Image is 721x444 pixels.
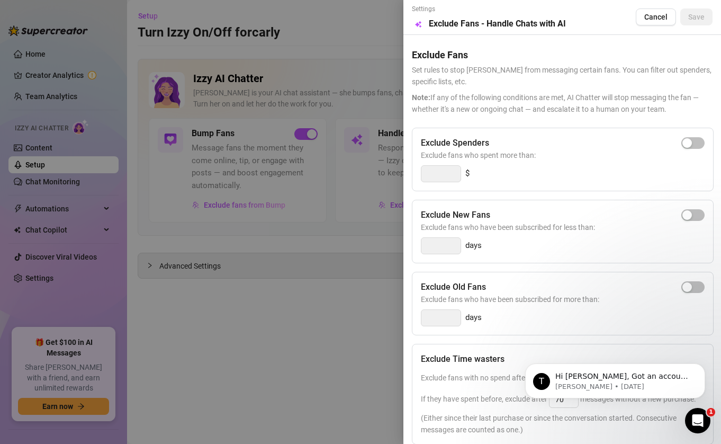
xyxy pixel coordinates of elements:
[421,137,489,149] h5: Exclude Spenders
[412,92,713,115] span: If any of the following conditions are met, AI Chatter will stop messaging the fan — whether it's...
[465,167,470,180] span: $
[421,353,504,366] h5: Exclude Time wasters
[509,341,721,415] iframe: Intercom notifications message
[421,294,705,305] span: Exclude fans who have been subscribed for more than:
[412,4,566,14] span: Settings
[421,374,596,382] span: Exclude fans with no spend after messages.
[465,239,482,252] span: days
[636,8,676,25] button: Cancel
[412,48,713,62] h5: Exclude Fans
[412,64,713,87] span: Set rules to stop [PERSON_NAME] from messaging certain fans. You can filter out spenders, specifi...
[421,209,490,221] h5: Exclude New Fans
[421,395,696,403] span: If they have spent before, exclude after messages without a new purchase.
[429,17,566,30] h5: Exclude Fans - Handle Chats with AI
[707,408,715,416] span: 1
[421,221,705,233] span: Exclude fans who have been subscribed for less than:
[644,13,668,21] span: Cancel
[685,408,710,433] iframe: Intercom live chat
[412,93,430,102] span: Note:
[680,8,713,25] button: Save
[421,149,705,161] span: Exclude fans who spent more than:
[465,312,482,324] span: days
[421,281,486,294] h5: Exclude Old Fans
[421,412,705,436] span: (Either since their last purchase or since the conversation started. Consecutive messages are cou...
